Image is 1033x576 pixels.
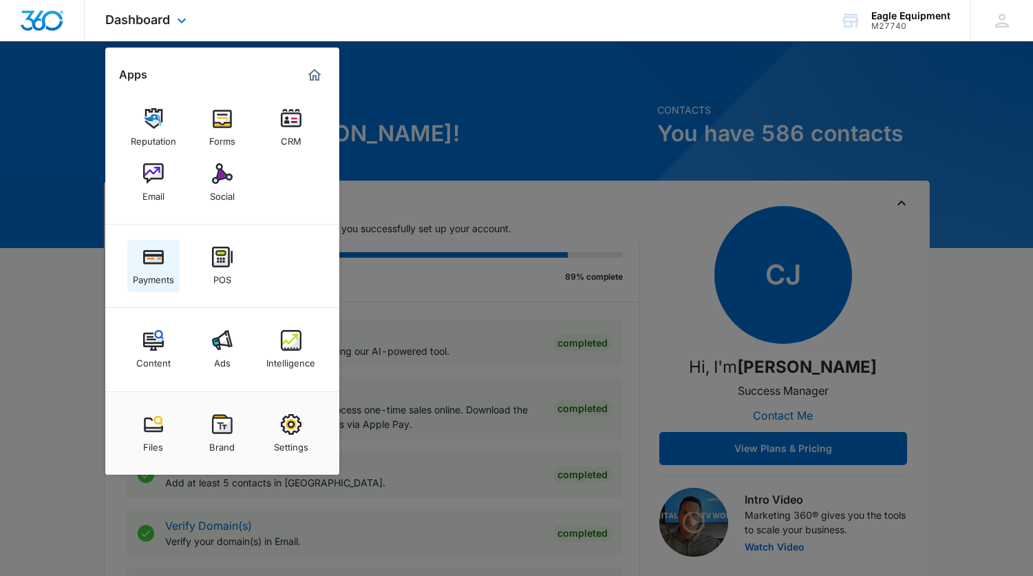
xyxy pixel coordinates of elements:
[871,10,950,21] div: account name
[196,407,248,460] a: Brand
[133,267,174,285] div: Payments
[196,240,248,292] a: POS
[196,323,248,376] a: Ads
[209,435,235,453] div: Brand
[131,129,176,147] div: Reputation
[265,323,317,376] a: Intelligence
[266,351,315,369] div: Intelligence
[303,64,326,86] a: Marketing 360® Dashboard
[119,68,147,81] h2: Apps
[127,101,180,154] a: Reputation
[143,435,163,453] div: Files
[127,240,180,292] a: Payments
[265,101,317,154] a: CRM
[196,101,248,154] a: Forms
[127,156,180,209] a: Email
[196,156,248,209] a: Social
[142,184,164,202] div: Email
[214,351,231,369] div: Ads
[105,12,170,27] span: Dashboard
[281,129,301,147] div: CRM
[213,267,231,285] div: POS
[871,21,950,31] div: account id
[274,435,308,453] div: Settings
[210,184,235,202] div: Social
[209,129,235,147] div: Forms
[265,407,317,460] a: Settings
[127,407,180,460] a: Files
[127,323,180,376] a: Content
[136,351,171,369] div: Content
